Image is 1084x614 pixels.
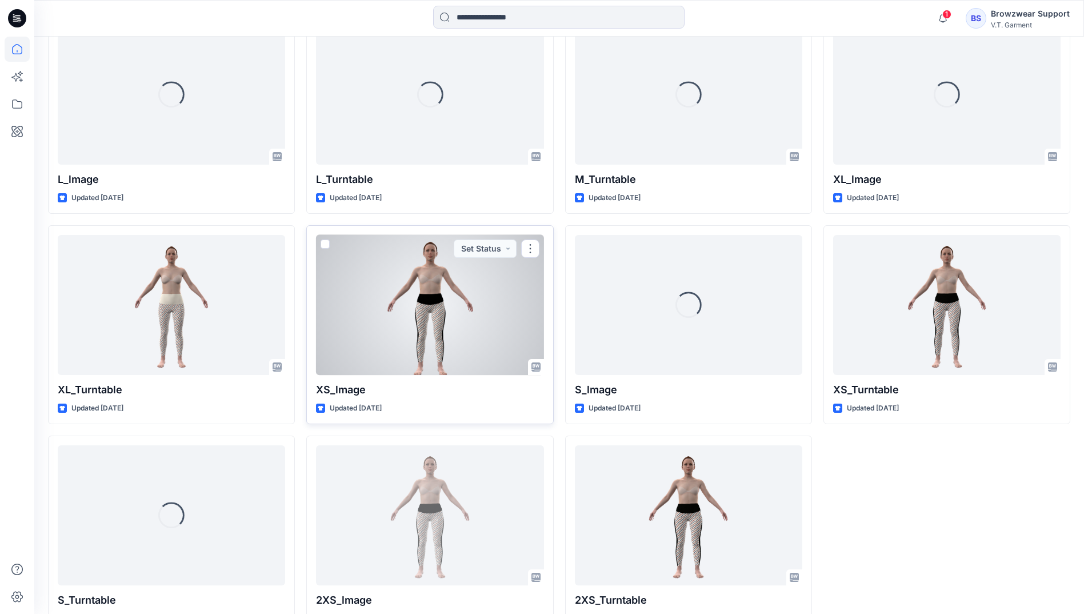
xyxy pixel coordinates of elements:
p: XL_lmage [833,172,1061,188]
p: Updated [DATE] [847,192,899,204]
a: 2XS_Turntable [575,445,802,585]
p: L_lmage [58,172,285,188]
p: 2XS_lmage [316,592,543,608]
a: XS_lmage [316,235,543,375]
p: S_lmage [575,382,802,398]
p: Updated [DATE] [847,402,899,414]
a: 2XS_lmage [316,445,543,585]
p: L_Turntable [316,172,543,188]
div: V.T. Garment [991,21,1070,29]
p: S_Turntable [58,592,285,608]
a: XS_Turntable [833,235,1061,375]
p: XS_Turntable [833,382,1061,398]
p: 2XS_Turntable [575,592,802,608]
p: Updated [DATE] [71,192,123,204]
p: Updated [DATE] [330,192,382,204]
p: Updated [DATE] [589,192,641,204]
div: Browzwear Support [991,7,1070,21]
a: XL_Turntable [58,235,285,375]
p: M_Turntable [575,172,802,188]
p: XS_lmage [316,382,543,398]
p: Updated [DATE] [330,402,382,414]
div: BS [966,8,986,29]
p: XL_Turntable [58,382,285,398]
span: 1 [942,10,951,19]
p: Updated [DATE] [71,402,123,414]
p: Updated [DATE] [589,402,641,414]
